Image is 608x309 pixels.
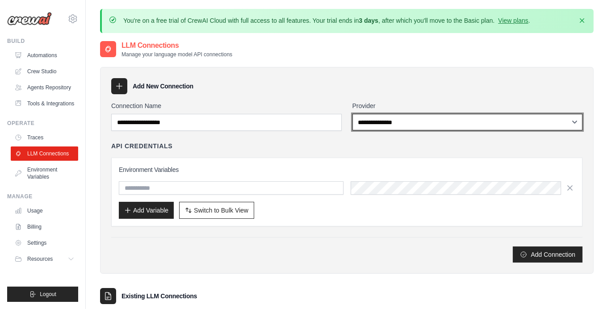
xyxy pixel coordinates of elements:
[11,48,78,63] a: Automations
[179,202,254,219] button: Switch to Bulk View
[122,40,232,51] h2: LLM Connections
[123,16,530,25] p: You're on a free trial of CrewAI Cloud with full access to all features. Your trial ends in , aft...
[7,120,78,127] div: Operate
[359,17,378,24] strong: 3 days
[7,287,78,302] button: Logout
[11,236,78,250] a: Settings
[7,193,78,200] div: Manage
[122,51,232,58] p: Manage your language model API connections
[194,206,248,215] span: Switch to Bulk View
[133,82,193,91] h3: Add New Connection
[119,165,575,174] h3: Environment Variables
[11,64,78,79] a: Crew Studio
[11,220,78,234] a: Billing
[11,146,78,161] a: LLM Connections
[513,246,583,263] button: Add Connection
[11,80,78,95] a: Agents Repository
[119,202,174,219] button: Add Variable
[7,38,78,45] div: Build
[11,252,78,266] button: Resources
[11,163,78,184] a: Environment Variables
[122,292,197,301] h3: Existing LLM Connections
[40,291,56,298] span: Logout
[111,142,172,150] h4: API Credentials
[11,96,78,111] a: Tools & Integrations
[352,101,583,110] label: Provider
[11,204,78,218] a: Usage
[11,130,78,145] a: Traces
[27,255,53,263] span: Resources
[498,17,528,24] a: View plans
[7,12,52,25] img: Logo
[111,101,342,110] label: Connection Name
